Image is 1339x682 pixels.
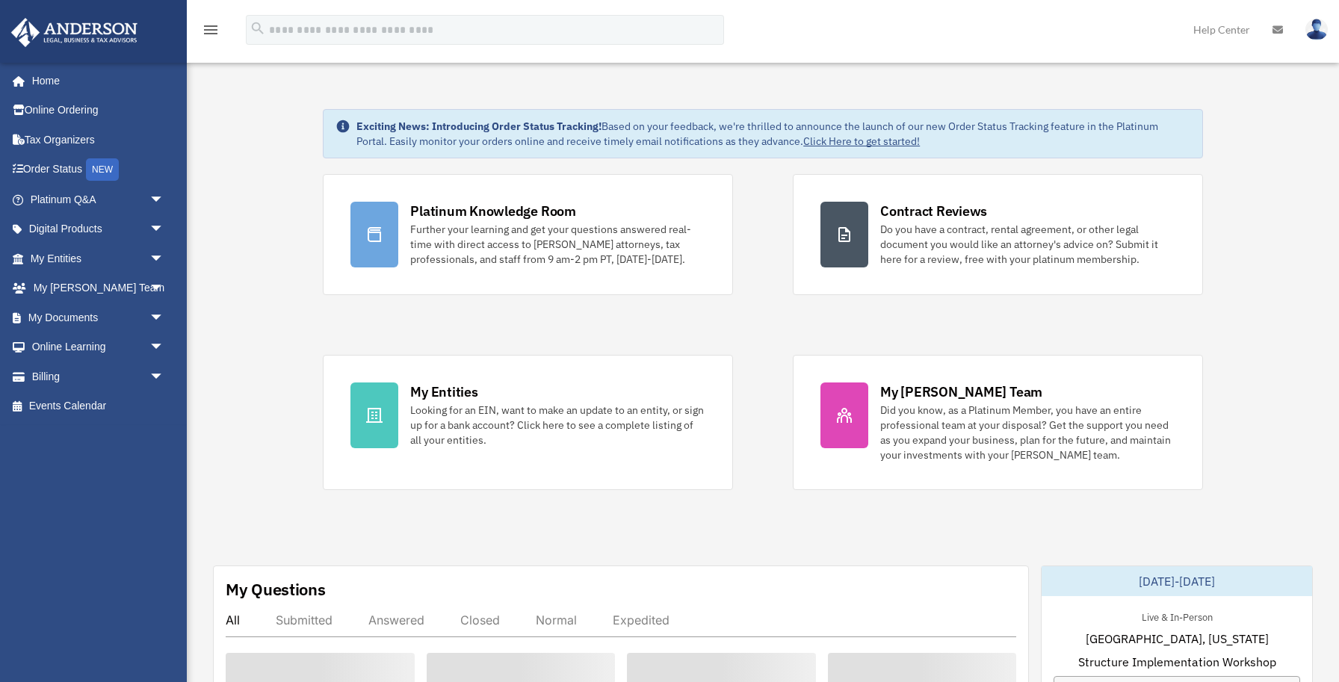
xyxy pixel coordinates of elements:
span: arrow_drop_down [149,273,179,304]
div: NEW [86,158,119,181]
a: Home [10,66,179,96]
a: Platinum Q&Aarrow_drop_down [10,185,187,214]
a: Order StatusNEW [10,155,187,185]
div: My Questions [226,578,326,601]
a: Digital Productsarrow_drop_down [10,214,187,244]
a: My Entitiesarrow_drop_down [10,244,187,273]
a: menu [202,26,220,39]
a: Click Here to get started! [803,134,920,148]
img: Anderson Advisors Platinum Portal [7,18,142,47]
span: arrow_drop_down [149,244,179,274]
span: [GEOGRAPHIC_DATA], [US_STATE] [1086,630,1269,648]
div: Based on your feedback, we're thrilled to announce the launch of our new Order Status Tracking fe... [356,119,1190,149]
a: My [PERSON_NAME] Teamarrow_drop_down [10,273,187,303]
div: Live & In-Person [1130,608,1225,624]
a: My Documentsarrow_drop_down [10,303,187,332]
div: Normal [536,613,577,627]
div: Contract Reviews [880,202,987,220]
div: Closed [460,613,500,627]
div: All [226,613,240,627]
div: Platinum Knowledge Room [410,202,576,220]
a: Online Ordering [10,96,187,125]
div: Did you know, as a Platinum Member, you have an entire professional team at your disposal? Get th... [880,403,1175,462]
span: arrow_drop_down [149,332,179,363]
div: Submitted [276,613,333,627]
div: Expedited [613,613,669,627]
span: Structure Implementation Workshop [1078,653,1276,671]
a: Tax Organizers [10,125,187,155]
div: Do you have a contract, rental agreement, or other legal document you would like an attorney's ad... [880,222,1175,267]
div: My Entities [410,382,477,401]
img: User Pic [1305,19,1328,40]
div: Further your learning and get your questions answered real-time with direct access to [PERSON_NAM... [410,222,705,267]
a: Platinum Knowledge Room Further your learning and get your questions answered real-time with dire... [323,174,733,295]
span: arrow_drop_down [149,303,179,333]
a: My Entities Looking for an EIN, want to make an update to an entity, or sign up for a bank accoun... [323,355,733,490]
span: arrow_drop_down [149,214,179,245]
a: Contract Reviews Do you have a contract, rental agreement, or other legal document you would like... [793,174,1203,295]
span: arrow_drop_down [149,362,179,392]
i: search [250,20,266,37]
div: Answered [368,613,424,627]
div: My [PERSON_NAME] Team [880,382,1042,401]
span: arrow_drop_down [149,185,179,215]
strong: Exciting News: Introducing Order Status Tracking! [356,120,602,133]
a: Billingarrow_drop_down [10,362,187,391]
div: Looking for an EIN, want to make an update to an entity, or sign up for a bank account? Click her... [410,403,705,447]
a: Online Learningarrow_drop_down [10,332,187,362]
i: menu [202,21,220,39]
a: My [PERSON_NAME] Team Did you know, as a Platinum Member, you have an entire professional team at... [793,355,1203,490]
div: [DATE]-[DATE] [1042,566,1312,596]
a: Events Calendar [10,391,187,421]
